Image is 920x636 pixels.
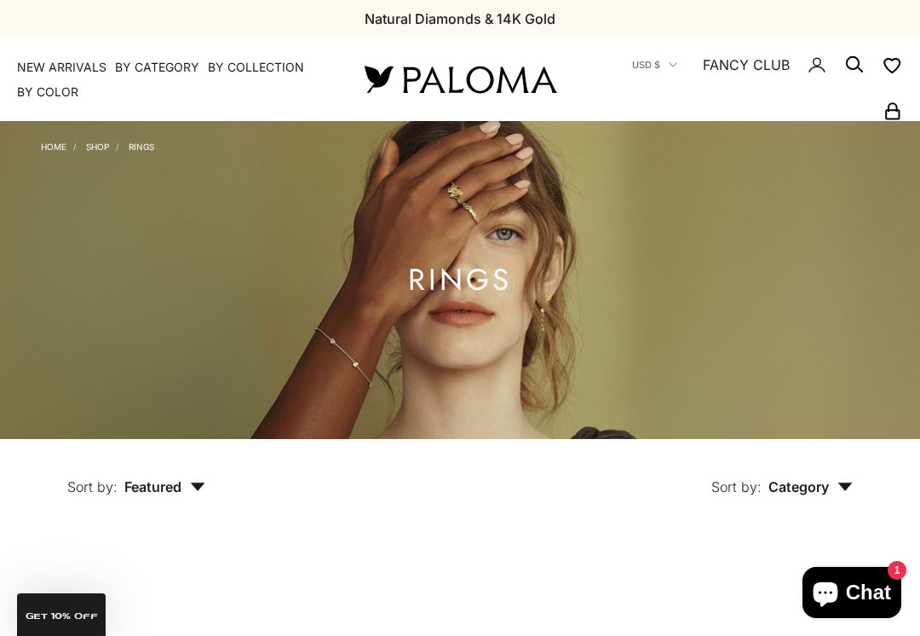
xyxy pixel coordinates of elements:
div: GET 10% Off [17,593,106,636]
nav: Secondary navigation [596,38,903,121]
p: Natural Diamonds & 14K Gold [365,8,555,30]
a: NEW ARRIVALS [17,59,106,76]
h1: Rings [408,269,512,291]
span: GET 10% Off [26,612,98,621]
button: Sort by: Featured [28,439,244,511]
span: USD $ [632,57,660,72]
nav: Primary navigation [17,59,324,101]
summary: By Color [17,84,78,101]
button: Sort by: Category [672,439,892,511]
summary: By Collection [208,59,304,76]
span: Sort by: [711,478,762,495]
a: Home [41,142,66,152]
a: Rings [129,142,154,152]
span: Category [768,478,853,495]
inbox-online-store-chat: Shopify online store chat [797,567,906,622]
summary: By Category [115,59,199,76]
a: Shop [86,142,109,152]
button: USD $ [632,57,677,72]
nav: Breadcrumb [41,138,154,152]
a: FANCY CLUB [703,54,790,76]
span: Sort by: [67,478,118,495]
span: Featured [124,478,205,495]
